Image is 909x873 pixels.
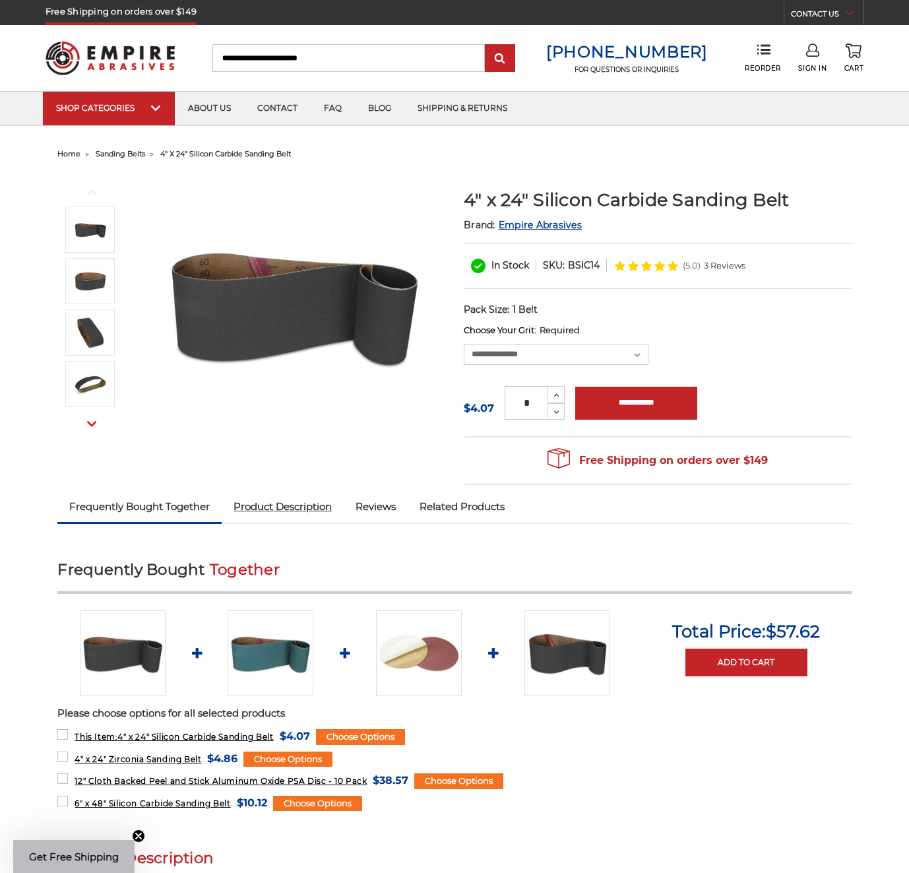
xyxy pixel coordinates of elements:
[464,325,536,335] span: Choose Your Grit:
[791,9,839,20] span: CONTACT US
[46,33,175,84] img: Empire Abrasives
[75,732,117,742] span: This Item:
[766,621,820,642] span: $57.62
[29,851,119,863] span: Get Free Shipping
[160,149,291,158] span: 4" x 24" silicon carbide sanding belt
[844,44,863,73] a: Cart
[257,103,298,113] span: contact
[237,796,267,809] span: $10.12
[425,775,493,786] span: Choose Options
[74,368,107,401] img: 4" x 24" Sanding Belt SC
[210,560,280,579] span: Together
[464,189,789,210] span: 4" x 24" Silicon Carbide Sanding Belt
[540,325,580,335] span: Required
[464,219,495,231] span: Brand:
[188,103,231,113] span: about us
[373,774,408,787] span: $38.57
[74,265,107,298] img: 4" x 24" Silicon Carbide Sanding Belt
[162,173,426,437] img: 4" x 24" Silicon Carbide File Belt
[499,219,582,231] a: Empire Abrasives
[543,259,565,271] span: SKU:
[683,260,701,271] span: (5.0)
[575,65,679,74] span: FOR QUESTIONS OR INQUIRIES
[46,6,197,16] span: Free Shipping on orders over $149
[280,730,310,742] span: $4.07
[132,829,145,843] button: Close teaser
[844,64,863,73] span: Cart
[57,149,80,158] a: home
[75,798,230,808] span: 6" x 48" Silicon Carbide Sanding Belt
[56,103,135,113] span: SHOP CATEGORIES
[491,259,529,271] span: In Stock
[96,149,145,158] a: sanding belts
[74,213,107,246] img: 4" x 24" Silicon Carbide File Belt
[745,44,781,72] a: Reorder
[356,500,396,513] span: Reviews
[80,610,166,696] img: 4" x 24" Silicon Carbide File Belt
[685,649,807,676] a: Add to Cart
[75,776,367,786] span: 12" Cloth Backed Peel and Stick Aluminum Oxide PSA Disc - 10 Pack
[418,103,507,113] span: shipping & returns
[368,103,391,113] span: blog
[568,259,600,271] span: BSIC14
[117,732,273,742] span: 4" x 24" Silicon Carbide Sanding Belt
[579,454,768,467] span: Free Shipping on orders over $149
[75,754,201,764] span: 4" x 24" Zirconia Sanding Belt
[254,754,322,764] span: Choose Options
[57,707,285,719] span: Please choose options for all selected products
[327,731,394,742] span: Choose Options
[513,304,538,315] span: 1 Belt
[718,657,774,667] span: Add to Cart
[284,798,352,808] span: Choose Options
[124,849,214,867] span: Description
[234,500,332,513] span: Product Description
[408,492,517,521] a: Related Products
[672,621,766,642] span: Total Price:
[464,402,494,414] span: $4.07
[69,500,210,513] span: Frequently Bought Together
[798,64,827,73] span: Sign In
[487,46,513,72] input: Submit
[57,492,222,521] a: Frequently Bought Together
[464,304,509,315] span: Pack Size:
[546,42,708,61] a: [PHONE_NUMBER]
[745,64,781,73] span: Reorder
[324,103,342,113] span: faq
[57,560,204,579] span: Frequently Bought
[222,492,344,521] a: Product Description
[420,500,505,513] span: Related Products
[207,752,237,765] span: $4.86
[344,492,408,521] a: Reviews
[13,840,135,873] div: Get Free ShippingClose teaser
[74,316,107,349] img: 4" x 24" - Silicon Carbide Sanding Belt
[704,260,745,271] span: 3 Reviews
